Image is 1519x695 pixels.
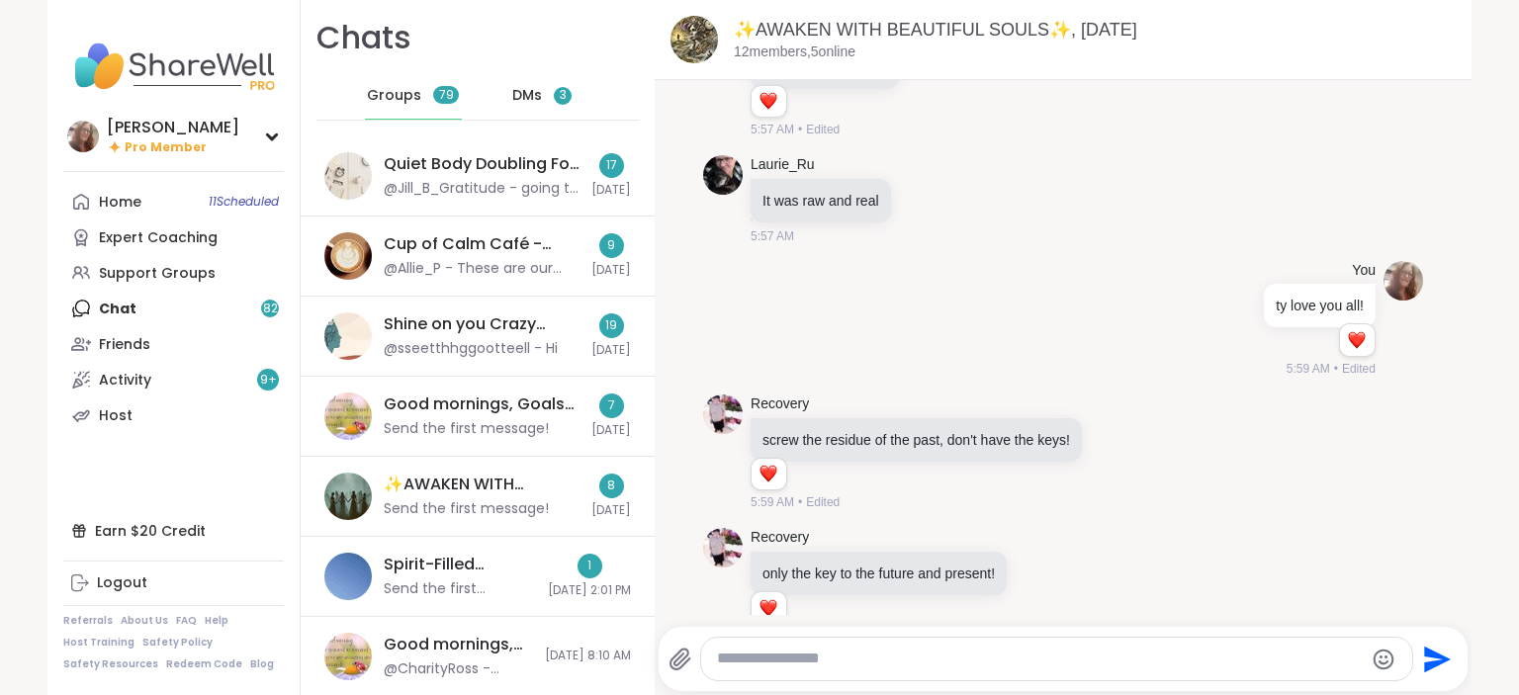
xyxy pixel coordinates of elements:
[205,614,228,628] a: Help
[384,259,580,279] div: @Allie_P - These are our wellness themes for Cup Of Calm Cafe. It’s a virtual half hour retreat f...
[591,262,631,279] span: [DATE]
[578,554,602,578] div: 1
[99,228,218,248] div: Expert Coaching
[384,153,580,175] div: Quiet Body Doubling For Productivity - [DATE]
[384,579,536,599] div: Send the first message!
[762,191,879,211] p: It was raw and real
[99,193,141,213] div: Home
[384,233,580,255] div: Cup of Calm Café - Motivational [DATE]
[63,184,284,219] a: Home11Scheduled
[591,502,631,519] span: [DATE]
[63,326,284,362] a: Friends
[324,392,372,440] img: Good mornings, Goals and Gratitude's , Oct 13
[63,614,113,628] a: Referrals
[176,614,197,628] a: FAQ
[591,342,631,359] span: [DATE]
[751,121,794,138] span: 5:57 AM
[806,493,840,511] span: Edited
[63,397,284,433] a: Host
[1346,332,1367,348] button: Reactions: love
[63,255,284,291] a: Support Groups
[209,194,279,210] span: 11 Scheduled
[560,87,567,104] span: 3
[1340,324,1375,356] div: Reaction list
[125,139,207,156] span: Pro Member
[758,600,778,616] button: Reactions: love
[758,94,778,110] button: Reactions: love
[762,564,995,583] p: only the key to the future and present!
[367,86,421,106] span: Groups
[99,264,216,284] div: Support Groups
[545,648,631,664] span: [DATE] 8:10 AM
[384,393,580,415] div: Good mornings, Goals and Gratitude's , [DATE]
[166,657,242,671] a: Redeem Code
[512,86,542,106] span: DMs
[99,371,151,391] div: Activity
[752,86,786,118] div: Reaction list
[63,219,284,255] a: Expert Coaching
[599,153,624,178] div: 17
[260,372,277,389] span: 9 +
[670,16,718,63] img: ✨AWAKEN WITH BEAUTIFUL SOULS✨, Oct 10
[384,474,580,495] div: ✨AWAKEN WITH BEAUTIFUL SOULS✨, [DATE]
[752,459,786,490] div: Reaction list
[703,394,743,434] img: https://sharewell-space-live.sfo3.digitaloceanspaces.com/user-generated/c703a1d2-29a7-4d77-aef4-3...
[717,649,1363,669] textarea: Type your message
[1287,360,1330,378] span: 5:59 AM
[384,659,533,679] div: @CharityRoss - Journal prompt: What simple gratitude are you proud of yourself for?
[703,155,743,195] img: https://sharewell-space-live.sfo3.digitaloceanspaces.com/user-generated/06ea934e-c718-4eb8-9caa-9...
[752,592,786,624] div: Reaction list
[751,394,809,414] a: Recovery
[384,499,549,519] div: Send the first message!
[599,313,624,338] div: 19
[762,430,1070,450] p: screw the residue of the past, don't have the keys!
[703,528,743,567] img: https://sharewell-space-live.sfo3.digitaloceanspaces.com/user-generated/c703a1d2-29a7-4d77-aef4-3...
[384,179,580,199] div: @Jill_B_Gratitude - going to shampoo the couch with my daughter right now :)
[1342,360,1376,378] span: Edited
[548,582,631,599] span: [DATE] 2:01 PM
[751,528,809,548] a: Recovery
[384,419,549,439] div: Send the first message!
[1413,637,1458,681] button: Send
[599,233,624,258] div: 9
[1384,261,1423,301] img: https://sharewell-space-live.sfo3.digitaloceanspaces.com/user-generated/12025a04-e023-4d79-ba6e-0...
[384,313,580,335] div: Shine on you Crazy Diamond!, [DATE]
[63,657,158,671] a: Safety Resources
[107,117,239,138] div: [PERSON_NAME]
[806,121,840,138] span: Edited
[67,121,99,152] img: dodi
[751,227,794,245] span: 5:57 AM
[99,406,133,426] div: Host
[734,20,1137,40] a: ✨AWAKEN WITH BEAUTIFUL SOULS✨, [DATE]
[591,182,631,199] span: [DATE]
[798,121,802,138] span: •
[324,633,372,680] img: Good mornings, Goal and Gratitude's , Oct 12
[316,16,411,60] h1: Chats
[1372,648,1395,671] button: Emoji picker
[324,312,372,360] img: Shine on you Crazy Diamond!, Oct 12
[121,614,168,628] a: About Us
[798,493,802,511] span: •
[324,473,372,520] img: ✨AWAKEN WITH BEAUTIFUL SOULS✨, Oct 13
[99,335,150,355] div: Friends
[751,493,794,511] span: 5:59 AM
[439,87,454,104] span: 79
[599,393,624,418] div: 7
[384,634,533,655] div: Good mornings, Goal and Gratitude's , [DATE]
[97,573,147,593] div: Logout
[384,554,536,575] div: Spirit-Filled Sundays, [DATE]
[591,422,631,439] span: [DATE]
[599,474,624,498] div: 8
[1352,261,1376,281] h4: You
[63,362,284,397] a: Activity9+
[734,43,855,62] p: 12 members, 5 online
[1334,360,1338,378] span: •
[250,657,274,671] a: Blog
[63,32,284,101] img: ShareWell Nav Logo
[758,467,778,482] button: Reactions: love
[324,553,372,600] img: Spirit-Filled Sundays, Oct 12
[751,155,815,175] a: Laurie_Ru
[63,565,284,601] a: Logout
[63,636,134,650] a: Host Training
[142,636,213,650] a: Safety Policy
